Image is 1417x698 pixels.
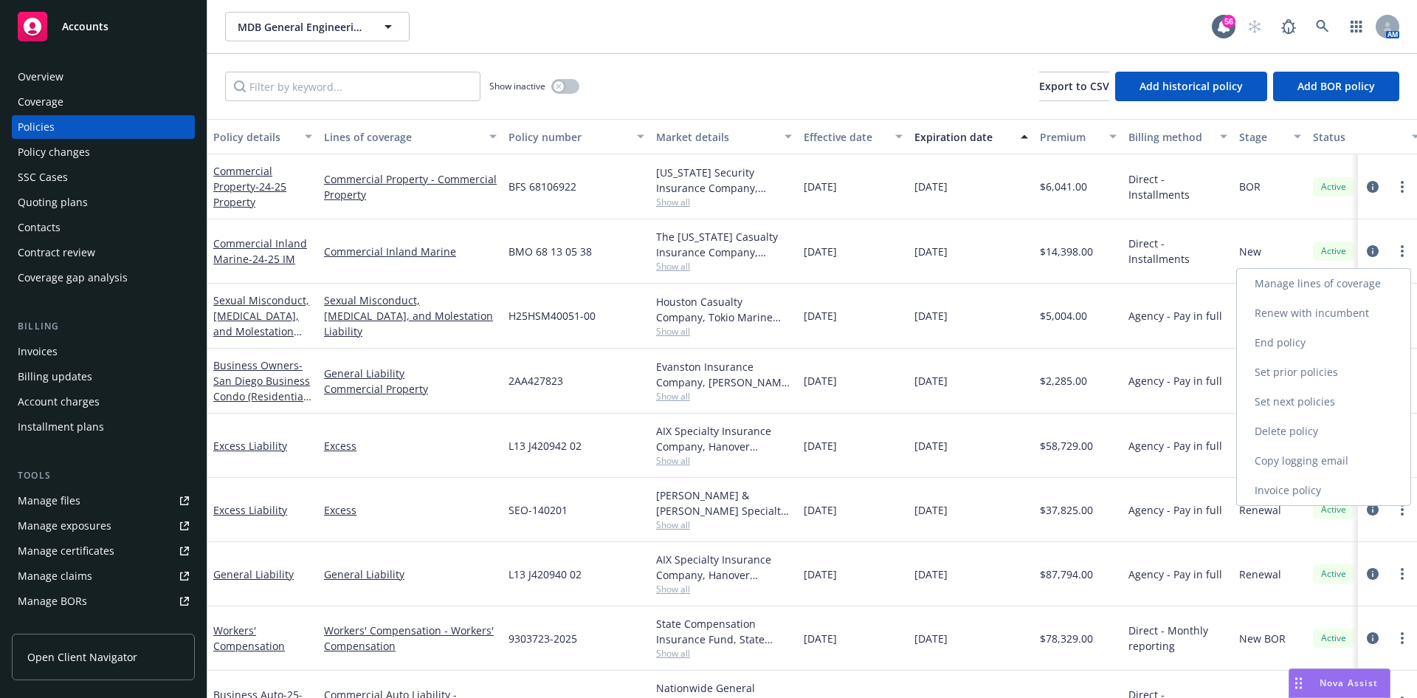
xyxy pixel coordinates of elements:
[324,381,497,397] a: Commercial Property
[1128,438,1222,454] span: Agency - Pay in full
[508,129,628,145] div: Policy number
[1034,119,1123,154] button: Premium
[318,119,503,154] button: Lines of coverage
[1319,244,1348,258] span: Active
[324,502,497,518] a: Excess
[1040,129,1100,145] div: Premium
[656,616,792,647] div: State Compensation Insurance Fund, State Compensation Insurance Fund (SCIF)
[18,514,111,538] div: Manage exposures
[213,623,285,653] a: Workers' Compensation
[1237,269,1410,298] a: Manage lines of coverage
[12,266,195,290] a: Coverage gap analysis
[12,115,195,139] a: Policies
[1140,79,1243,93] span: Add historical policy
[508,308,596,324] span: H25HSM40051-00
[804,438,837,454] span: [DATE]
[18,615,130,638] div: Summary of insurance
[1393,242,1411,260] a: more
[656,359,792,390] div: Evanston Insurance Company, [PERSON_NAME] Insurance, Brown & Riding Insurance Services, Inc.
[1040,567,1093,582] span: $87,794.00
[12,65,195,89] a: Overview
[508,244,592,259] span: BMO 68 13 05 38
[12,6,195,47] a: Accounts
[225,72,480,101] input: Filter by keyword...
[12,415,195,439] a: Installment plans
[804,244,837,259] span: [DATE]
[656,454,792,467] span: Show all
[213,567,294,581] a: General Liability
[1237,328,1410,357] a: End policy
[18,589,87,613] div: Manage BORs
[324,244,497,259] a: Commercial Inland Marine
[1364,178,1382,196] a: circleInformation
[1128,129,1211,145] div: Billing method
[1240,12,1269,41] a: Start snowing
[914,129,1012,145] div: Expiration date
[324,292,497,339] a: Sexual Misconduct, [MEDICAL_DATA], and Molestation Liability
[324,366,497,381] a: General Liability
[1239,244,1261,259] span: New
[1040,308,1087,324] span: $5,004.00
[12,365,195,389] a: Billing updates
[1128,236,1227,267] span: Direct - Installments
[656,165,792,196] div: [US_STATE] Security Insurance Company, Liberty Mutual
[1040,631,1093,646] span: $78,329.00
[18,241,95,264] div: Contract review
[1393,565,1411,583] a: more
[1128,308,1222,324] span: Agency - Pay in full
[656,196,792,208] span: Show all
[1237,446,1410,476] a: Copy logging email
[18,365,92,389] div: Billing updates
[804,502,837,518] span: [DATE]
[508,631,577,646] span: 9303723-2025
[1364,629,1382,647] a: circleInformation
[213,164,286,209] a: Commercial Property
[1040,502,1093,518] span: $37,825.00
[1237,387,1410,417] a: Set next policies
[1308,12,1337,41] a: Search
[18,415,104,439] div: Installment plans
[18,90,63,114] div: Coverage
[798,119,909,154] button: Effective date
[12,165,195,189] a: SSC Cases
[62,21,108,32] span: Accounts
[914,179,948,194] span: [DATE]
[324,438,497,454] a: Excess
[12,514,195,538] span: Manage exposures
[650,119,798,154] button: Market details
[1040,244,1093,259] span: $14,398.00
[1313,129,1403,145] div: Status
[1239,502,1281,518] span: Renewal
[12,564,195,588] a: Manage claims
[1237,476,1410,505] a: Invoice policy
[1115,72,1267,101] button: Add historical policy
[1222,15,1235,28] div: 56
[914,244,948,259] span: [DATE]
[914,438,948,454] span: [DATE]
[1320,677,1378,689] span: Nova Assist
[1039,79,1109,93] span: Export to CSV
[12,390,195,414] a: Account charges
[238,19,365,35] span: MDB General Engineering, Inc
[914,567,948,582] span: [DATE]
[12,539,195,563] a: Manage certificates
[804,129,886,145] div: Effective date
[324,171,497,202] a: Commercial Property - Commercial Property
[914,373,948,389] span: [DATE]
[508,373,563,389] span: 2AA427823
[213,293,309,354] a: Sexual Misconduct, [MEDICAL_DATA], and Molestation Liability
[1274,12,1303,41] a: Report a Bug
[1128,502,1222,518] span: Agency - Pay in full
[1342,12,1371,41] a: Switch app
[1364,565,1382,583] a: circleInformation
[656,390,792,403] span: Show all
[18,539,114,563] div: Manage certificates
[1039,72,1109,101] button: Export to CSV
[12,340,195,363] a: Invoices
[656,552,792,583] div: AIX Specialty Insurance Company, Hanover Insurance Group, Brown & Riding Insurance Services, Inc.
[213,358,310,419] a: Business Owners
[489,80,545,92] span: Show inactive
[1393,178,1411,196] a: more
[1237,357,1410,387] a: Set prior policies
[1364,242,1382,260] a: circleInformation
